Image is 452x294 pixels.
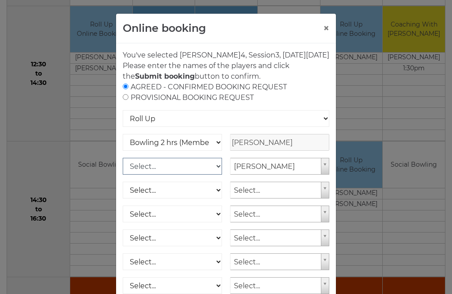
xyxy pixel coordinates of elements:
button: × [323,23,329,34]
span: Select... [234,206,317,223]
span: [PERSON_NAME] [234,158,317,175]
span: Select... [234,254,317,271]
div: AGREED - CONFIRMED BOOKING REQUEST PROVISIONAL BOOKING REQUEST [123,82,329,103]
span: 4 [241,51,245,59]
strong: Submit booking [135,72,195,80]
a: Select... [230,182,329,199]
a: Select... [230,206,329,222]
span: Select... [234,230,317,247]
h4: Online booking [123,20,206,36]
p: Please enter the names of the players and click the button to confirm. [123,61,329,82]
a: Select... [230,253,329,270]
span: 3 [275,51,279,59]
p: You've selected [PERSON_NAME] , Session , [DATE][DATE] [123,50,329,61]
a: Select... [230,277,329,294]
a: Select... [230,229,329,246]
a: [PERSON_NAME] [230,158,329,175]
span: Select... [234,182,317,199]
